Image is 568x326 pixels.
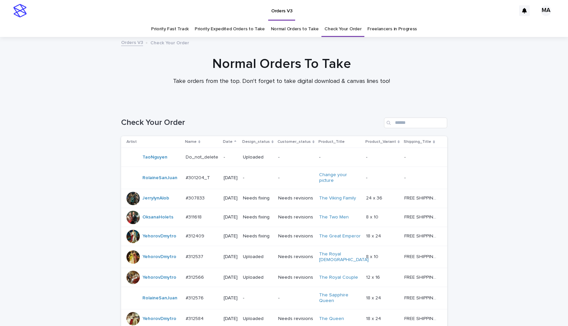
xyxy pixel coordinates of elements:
[186,213,203,220] p: #311618
[142,175,177,181] a: RolaineSanJuan
[243,254,273,260] p: Uploaded
[278,316,314,322] p: Needs revisions
[278,275,314,280] p: Needs revisions
[121,148,447,167] tr: TaoNguyen Do_not_deleteDo_not_delete -Uploaded---- --
[384,118,447,128] input: Search
[319,172,361,183] a: Change your picture
[404,294,438,301] p: FREE SHIPPING - preview in 1-2 business days, after your approval delivery will take 5-10 b.d.
[243,214,273,220] p: Needs fixing
[319,316,344,322] a: The Queen
[142,233,176,239] a: YehorovDmytro
[319,155,361,160] p: -
[148,78,415,85] p: Take orders from the top. Don't forget to take digital download & canvas lines too!
[404,213,438,220] p: FREE SHIPPING - preview in 1-2 business days, after your approval delivery will take 5-10 b.d.
[243,233,273,239] p: Needs fixing
[142,155,167,160] a: TaoNguyen
[151,21,189,37] a: Priority Fast Track
[186,153,220,160] p: Do_not_delete
[224,316,238,322] p: [DATE]
[224,233,238,239] p: [DATE]
[366,294,382,301] p: 18 x 24
[186,174,211,181] p: #301204_T
[278,195,314,201] p: Needs revisions
[404,315,438,322] p: FREE SHIPPING - preview in 1-2 business days, after your approval delivery will take 5-10 b.d.
[366,194,384,201] p: 24 x 36
[121,287,447,309] tr: RolaineSanJuan #312576#312576 [DATE]--The Sapphire Queen 18 x 2418 x 24 FREE SHIPPING - preview i...
[404,232,438,239] p: FREE SHIPPING - preview in 1-2 business days, after your approval delivery will take 5-10 b.d.
[224,295,238,301] p: [DATE]
[278,175,314,181] p: -
[224,254,238,260] p: [DATE]
[142,275,176,280] a: YehorovDmytro
[278,214,314,220] p: Needs revisions
[324,21,361,37] a: Check Your Order
[404,138,431,146] p: Shipping_Title
[224,195,238,201] p: [DATE]
[366,273,381,280] p: 12 x 16
[366,232,382,239] p: 18 x 24
[223,138,233,146] p: Date
[224,275,238,280] p: [DATE]
[142,295,177,301] a: RolaineSanJuan
[195,21,265,37] a: Priority Expedited Orders to Take
[319,251,369,263] a: The Royal [DEMOGRAPHIC_DATA]
[121,227,447,246] tr: YehorovDmytro #312409#312409 [DATE]Needs fixingNeeds revisionsThe Great Emperor 18 x 2418 x 24 FR...
[186,253,205,260] p: #312537
[243,316,273,322] p: Uploaded
[278,233,314,239] p: Needs revisions
[121,268,447,287] tr: YehorovDmytro #312566#312566 [DATE]UploadedNeeds revisionsThe Royal Couple 12 x 1612 x 16 FREE SH...
[142,195,169,201] a: JerrylynAlob
[278,295,314,301] p: -
[319,275,358,280] a: The Royal Couple
[366,153,369,160] p: -
[142,254,176,260] a: YehorovDmytro
[243,195,273,201] p: Needs fixing
[13,4,27,17] img: stacker-logo-s-only.png
[404,174,407,181] p: -
[121,167,447,189] tr: RolaineSanJuan #301204_T#301204_T [DATE]--Change your picture -- --
[150,39,189,46] p: Check Your Order
[366,174,369,181] p: -
[121,118,381,128] h1: Check Your Order
[319,214,349,220] a: The Two Men
[404,153,407,160] p: -
[271,21,319,37] a: Normal Orders to Take
[243,295,273,301] p: -
[242,138,270,146] p: Design_status
[366,315,382,322] p: 18 x 24
[366,213,380,220] p: 8 x 10
[318,138,345,146] p: Product_Title
[278,155,314,160] p: -
[278,138,311,146] p: Customer_status
[404,194,438,201] p: FREE SHIPPING - preview in 1-2 business days, after your approval delivery will take 5-10 b.d., l...
[224,214,238,220] p: [DATE]
[121,246,447,268] tr: YehorovDmytro #312537#312537 [DATE]UploadedNeeds revisionsThe Royal [DEMOGRAPHIC_DATA] 8 x 108 x ...
[404,253,438,260] p: FREE SHIPPING - preview in 1-2 business days, after your approval delivery will take 5-10 b.d.
[278,254,314,260] p: Needs revisions
[243,175,273,181] p: -
[319,233,361,239] a: The Great Emperor
[142,316,176,322] a: YehorovDmytro
[243,275,273,280] p: Uploaded
[142,214,173,220] a: OksanaHolets
[224,175,238,181] p: [DATE]
[121,189,447,208] tr: JerrylynAlob #307833#307833 [DATE]Needs fixingNeeds revisionsThe Viking Family 24 x 3624 x 36 FRE...
[541,5,551,16] div: MA
[186,232,206,239] p: #312409
[366,253,380,260] p: 8 x 10
[319,292,361,304] a: The Sapphire Queen
[186,315,205,322] p: #312584
[186,294,205,301] p: #312576
[404,273,438,280] p: FREE SHIPPING - preview in 1-2 business days, after your approval delivery will take 5-10 b.d.
[367,21,417,37] a: Freelancers in Progress
[224,155,238,160] p: -
[186,194,206,201] p: #307833
[243,155,273,160] p: Uploaded
[121,208,447,227] tr: OksanaHolets #311618#311618 [DATE]Needs fixingNeeds revisionsThe Two Men 8 x 108 x 10 FREE SHIPPI...
[185,138,197,146] p: Name
[121,38,143,46] a: Orders V3
[126,138,137,146] p: Artist
[186,273,205,280] p: #312566
[365,138,396,146] p: Product_Variant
